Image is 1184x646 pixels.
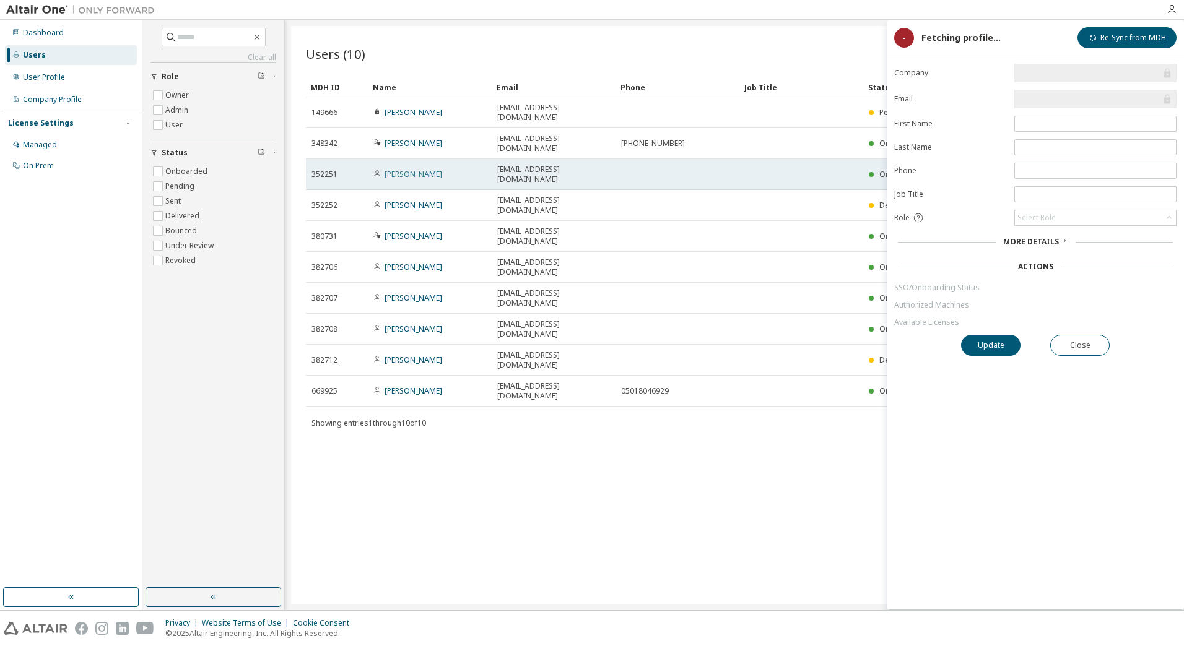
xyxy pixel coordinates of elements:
div: Phone [620,77,734,97]
img: youtube.svg [136,622,154,635]
label: Bounced [165,223,199,238]
button: Close [1050,335,1110,356]
label: Admin [165,103,191,118]
span: Users (10) [306,45,365,62]
label: Sent [165,194,183,209]
span: 382712 [311,355,337,365]
a: [PERSON_NAME] [385,385,442,396]
label: Phone [894,166,1007,176]
span: [EMAIL_ADDRESS][DOMAIN_NAME] [497,226,610,246]
button: Status [150,139,276,166]
button: Role [150,63,276,90]
span: 149666 [311,108,337,118]
a: Available Licenses [894,317,1177,327]
span: 348342 [311,139,337,149]
label: Under Review [165,238,216,253]
img: instagram.svg [95,622,108,635]
div: Select Role [1017,213,1056,223]
div: Cookie Consent [293,618,357,628]
div: User Profile [23,72,65,82]
div: Privacy [165,618,202,628]
a: [PERSON_NAME] [385,200,442,210]
span: [EMAIL_ADDRESS][DOMAIN_NAME] [497,350,610,370]
div: Status [868,77,1099,97]
span: 352252 [311,200,337,210]
label: Owner [165,88,191,103]
img: facebook.svg [75,622,88,635]
span: 382708 [311,324,337,334]
span: Delivered [879,200,913,210]
a: [PERSON_NAME] [385,231,442,241]
a: [PERSON_NAME] [385,107,442,118]
img: Altair One [6,4,161,16]
div: On Prem [23,161,54,171]
a: Authorized Machines [894,300,1177,310]
span: [EMAIL_ADDRESS][DOMAIN_NAME] [497,134,610,153]
a: [PERSON_NAME] [385,169,442,179]
p: © 2025 Altair Engineering, Inc. All Rights Reserved. [165,628,357,639]
span: 380731 [311,231,337,241]
div: Company Profile [23,95,82,105]
div: Job Title [744,77,858,97]
span: 05018046929 [621,386,669,396]
img: altair_logo.svg [4,622,67,635]
span: Status [162,148,188,158]
label: First Name [894,119,1007,129]
span: [EMAIL_ADDRESS][DOMAIN_NAME] [497,319,610,339]
span: Delivered [879,355,913,365]
span: [EMAIL_ADDRESS][DOMAIN_NAME] [497,103,610,123]
span: [EMAIL_ADDRESS][DOMAIN_NAME] [497,288,610,308]
span: Clear filter [258,148,265,158]
span: [EMAIL_ADDRESS][DOMAIN_NAME] [497,196,610,215]
span: [PHONE_NUMBER] [621,139,685,149]
span: Role [162,72,179,82]
a: [PERSON_NAME] [385,293,442,303]
label: Last Name [894,142,1007,152]
span: Onboarded [879,262,921,272]
div: Fetching profile... [921,33,1001,43]
div: Managed [23,140,57,150]
span: Onboarded [879,293,921,303]
label: Pending [165,179,197,194]
a: [PERSON_NAME] [385,262,442,272]
div: Website Terms of Use [202,618,293,628]
button: Re-Sync from MDH [1077,27,1177,48]
a: [PERSON_NAME] [385,138,442,149]
label: Delivered [165,209,202,223]
span: Pending [879,107,908,118]
span: [EMAIL_ADDRESS][DOMAIN_NAME] [497,165,610,184]
button: Update [961,335,1021,356]
div: Actions [1018,262,1053,272]
span: Onboarded [879,231,921,241]
div: Name [373,77,487,97]
a: SSO/Onboarding Status [894,283,1177,293]
label: Job Title [894,189,1007,199]
div: Email [497,77,611,97]
img: linkedin.svg [116,622,129,635]
span: 352251 [311,170,337,179]
span: Onboarded [879,324,921,334]
span: Showing entries 1 through 10 of 10 [311,418,426,428]
div: License Settings [8,118,74,128]
label: Company [894,68,1007,78]
span: Onboarded [879,138,921,149]
label: Revoked [165,253,198,268]
div: MDH ID [311,77,363,97]
a: [PERSON_NAME] [385,355,442,365]
a: [PERSON_NAME] [385,324,442,334]
div: - [894,28,914,48]
label: Onboarded [165,164,210,179]
span: 382706 [311,262,337,272]
span: [EMAIL_ADDRESS][DOMAIN_NAME] [497,381,610,401]
span: More Details [1003,236,1059,247]
div: Select Role [1015,210,1176,225]
span: Onboarded [879,385,921,396]
span: [EMAIL_ADDRESS][DOMAIN_NAME] [497,257,610,277]
span: Role [894,213,910,223]
span: 669925 [311,386,337,396]
span: 382707 [311,293,337,303]
div: Users [23,50,46,60]
div: Dashboard [23,28,64,38]
label: User [165,118,185,132]
span: Clear filter [258,72,265,82]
